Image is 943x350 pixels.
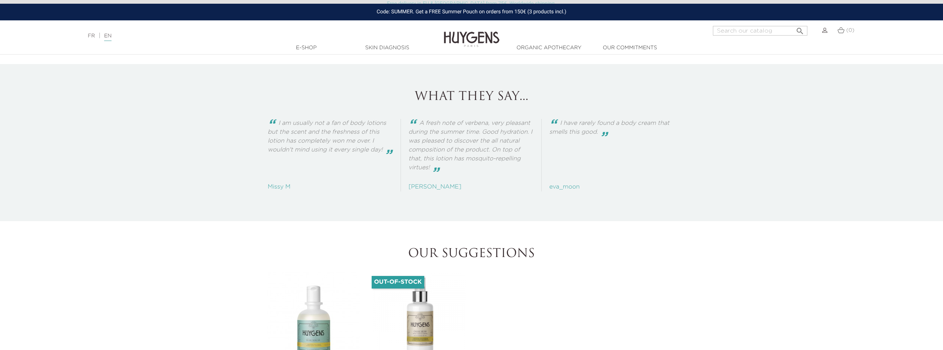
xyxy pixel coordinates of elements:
[408,183,534,191] p: [PERSON_NAME]
[549,183,675,191] p: eva_moon
[372,276,425,289] li: Out-of-Stock
[796,24,804,33] i: 
[408,120,532,171] p: A fresh note of verbena, very pleasant during the summer time. Good hydration. I was pleased to d...
[549,120,669,135] p: I have rarely found a body cream that smells this good.
[268,120,386,153] p: I am usually not a fan of body lotions but the scent and the freshness of this lotion has complet...
[266,90,677,104] h2: What they say...
[88,33,95,39] a: FR
[268,183,394,191] p: Missy M
[350,44,424,52] a: Skin Diagnosis
[713,26,807,36] input: Search
[512,44,586,52] a: Organic Apothecary
[793,24,807,34] button: 
[266,247,677,261] h2: Our suggestions
[269,44,343,52] a: E-Shop
[593,44,667,52] a: Our commitments
[104,33,112,41] a: EN
[846,28,854,33] span: (0)
[444,20,499,48] img: Huygens
[84,31,387,40] div: |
